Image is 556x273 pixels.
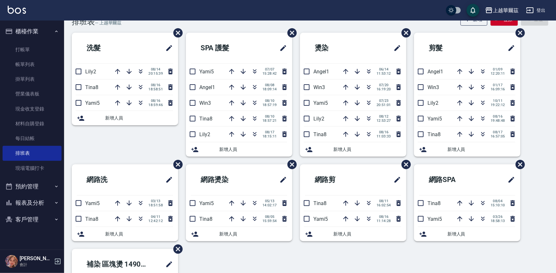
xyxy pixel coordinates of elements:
[148,103,163,107] span: 18:59:46
[3,116,62,131] a: 材料自購登錄
[313,216,328,222] span: Yami5
[85,84,98,90] span: Tina8
[199,200,214,206] span: Yami5
[20,255,52,262] h5: [PERSON_NAME]
[262,87,277,91] span: 18:09:14
[504,172,515,187] span: 修改班表的標題
[377,215,391,219] span: 08/16
[377,203,391,207] span: 16:02:54
[3,23,62,40] button: 櫃檯作業
[169,23,184,42] span: 刪除班表
[377,130,391,134] span: 08/16
[72,17,95,26] h3: 排班表
[186,227,292,241] div: 新增人員
[511,155,526,174] span: 刪除班表
[447,146,515,153] span: 新增人員
[427,116,442,122] span: Yami5
[467,4,479,17] button: save
[169,155,184,174] span: 刪除班表
[262,203,277,207] span: 14:02:17
[491,99,505,103] span: 10/11
[85,200,100,206] span: Yami5
[491,219,505,223] span: 18:58:13
[377,199,391,203] span: 08/11
[262,219,277,223] span: 15:59:54
[397,155,412,174] span: 刪除班表
[377,114,391,119] span: 08/12
[493,6,519,14] div: 上越華爾茲
[491,203,505,207] span: 15:10:10
[219,231,287,237] span: 新增人員
[148,215,163,219] span: 04/11
[148,67,163,71] span: 08/14
[3,178,62,195] button: 預約管理
[3,87,62,101] a: 營業儀表板
[219,146,287,153] span: 新增人員
[491,215,505,219] span: 03/26
[491,67,505,71] span: 01/09
[148,199,163,203] span: 03/13
[199,69,214,75] span: Yami5
[377,119,391,123] span: 12:53:27
[390,172,401,187] span: 修改班表的標題
[483,4,521,17] button: 上越華爾茲
[3,194,62,211] button: 報表及分析
[262,83,277,87] span: 08/08
[186,142,292,157] div: 新增人員
[95,20,122,26] h6: — 上越華爾茲
[262,99,277,103] span: 08/10
[199,84,215,90] span: Angel1
[199,131,210,137] span: Lily2
[305,37,364,60] h2: 燙染
[313,84,325,90] span: Win3
[148,83,163,87] span: 08/16
[491,199,505,203] span: 08/04
[3,131,62,146] a: 每日結帳
[377,87,391,91] span: 16:19:20
[199,100,211,106] span: Win3
[305,168,368,191] h2: 網路剪
[390,40,401,56] span: 修改班表的標題
[427,200,441,206] span: Tina8
[3,161,62,176] a: 現場電腦打卡
[377,134,391,138] span: 11:03:33
[313,200,327,206] span: Tina8
[3,42,62,57] a: 打帳單
[414,142,520,157] div: 新增人員
[414,227,520,241] div: 新增人員
[276,40,287,56] span: 修改班表的標題
[262,130,277,134] span: 08/17
[162,172,173,187] span: 修改班表的標題
[162,257,173,272] span: 修改班表的標題
[169,240,184,259] span: 刪除班表
[333,231,401,237] span: 新增人員
[199,216,212,222] span: Tina8
[491,83,505,87] span: 01/17
[377,83,391,87] span: 07/20
[313,69,329,75] span: Angel1
[511,23,526,42] span: 刪除班表
[377,99,391,103] span: 07/23
[313,100,328,106] span: Yami5
[85,216,98,222] span: Tina8
[262,119,277,123] span: 18:57:21
[300,142,406,157] div: 新增人員
[105,115,173,121] span: 新增人員
[419,168,485,191] h2: 網路SPA
[72,227,178,241] div: 新增人員
[491,134,505,138] span: 16:57:05
[491,71,505,76] span: 12:20:11
[427,216,442,222] span: Yami5
[262,114,277,119] span: 08/10
[262,215,277,219] span: 08/05
[397,23,412,42] span: 刪除班表
[491,130,505,134] span: 08/17
[447,231,515,237] span: 新增人員
[77,168,139,191] h2: 網路洗
[148,99,163,103] span: 08/16
[427,131,441,137] span: Tina8
[491,103,505,107] span: 19:22:12
[3,102,62,116] a: 現金收支登錄
[419,37,478,60] h2: 剪髮
[72,111,178,125] div: 新增人員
